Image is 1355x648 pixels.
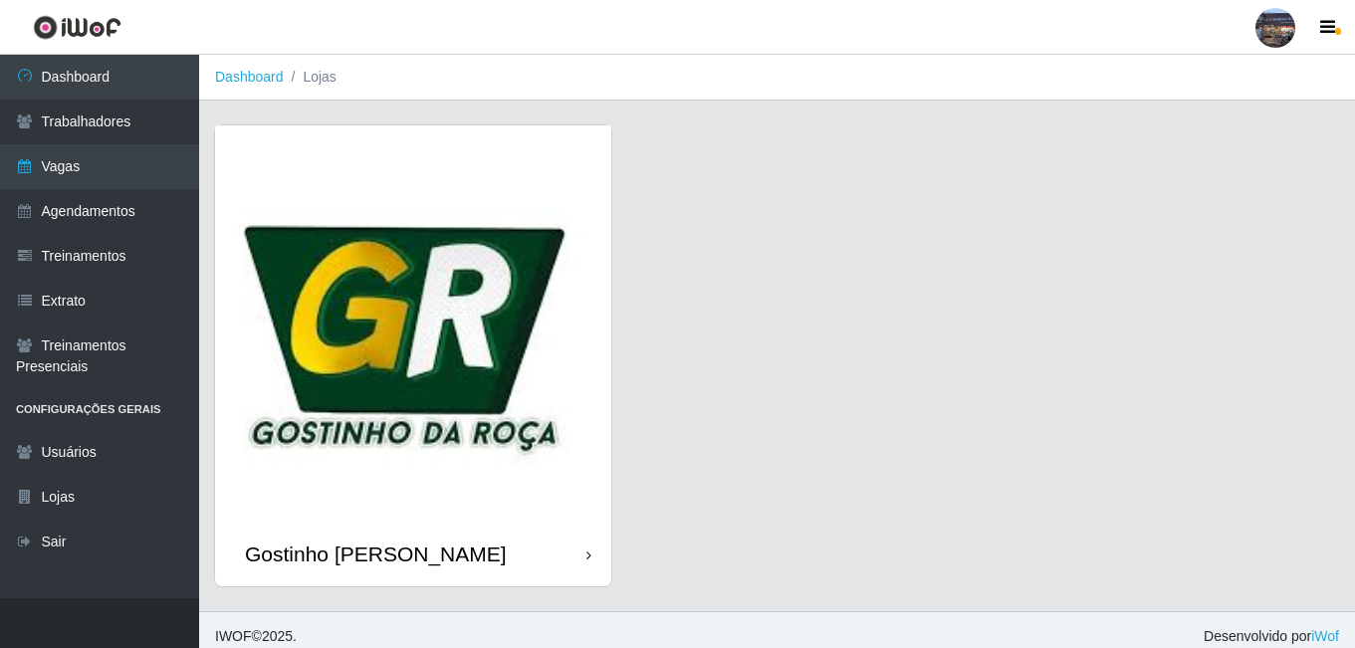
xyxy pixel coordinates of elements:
[1204,626,1339,647] span: Desenvolvido por
[215,626,297,647] span: © 2025 .
[215,628,252,644] span: IWOF
[33,15,121,40] img: CoreUI Logo
[215,69,284,85] a: Dashboard
[215,125,611,586] a: Gostinho [PERSON_NAME]
[245,541,507,566] div: Gostinho [PERSON_NAME]
[199,55,1355,101] nav: breadcrumb
[284,67,337,88] li: Lojas
[215,125,611,522] img: cardImg
[1311,628,1339,644] a: iWof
